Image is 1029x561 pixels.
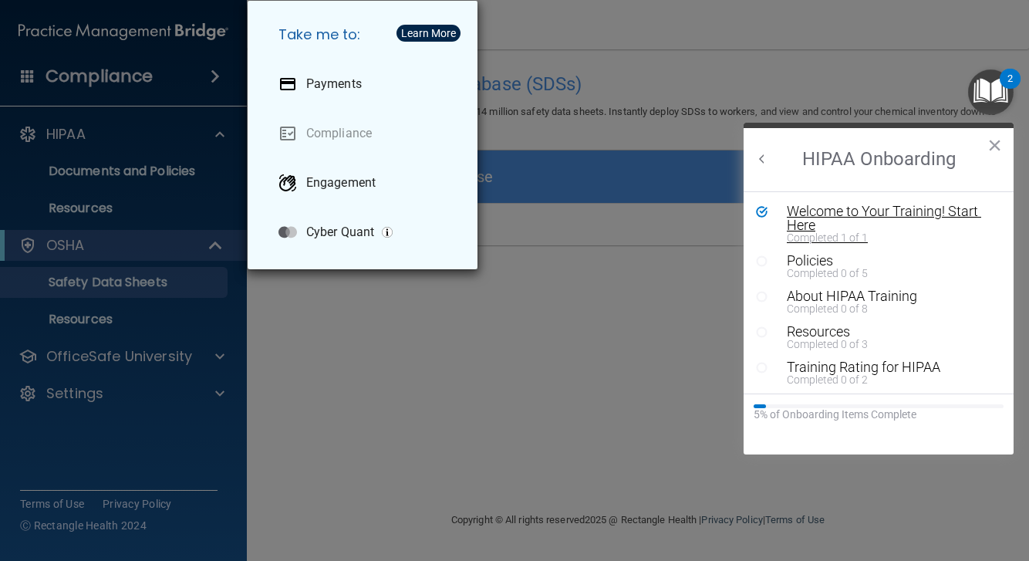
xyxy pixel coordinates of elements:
div: Completed 0 of 3 [787,339,994,350]
button: PoliciesCompleted 0 of 5 [779,254,994,279]
div: Completed 1 of 1 [787,232,994,243]
iframe: Drift Widget Chat Controller [762,461,1010,523]
a: Engagement [266,161,465,204]
p: Engagement [306,175,376,191]
a: Compliance [266,112,465,155]
div: 2 [1007,79,1013,99]
button: Training Rating for HIPAACompleted 0 of 2 [779,360,994,385]
div: Learn More [401,28,456,39]
button: Close [987,133,1002,157]
button: Welcome to Your Training! Start HereCompleted 1 of 1 [779,204,994,243]
button: About HIPAA TrainingCompleted 0 of 8 [779,289,994,314]
div: Completed 0 of 5 [787,268,994,279]
p: Cyber Quant [306,225,374,240]
h2: HIPAA Onboarding [744,128,1014,191]
div: Welcome to Your Training! Start Here [787,204,994,232]
p: Payments [306,76,362,92]
div: 5% of Onboarding Items Complete [754,408,1004,421]
button: Open Resource Center, 2 new notifications [968,69,1014,115]
button: Back to Resource Center Home [754,151,770,167]
a: Cyber Quant [266,211,465,254]
h5: Take me to: [266,13,465,56]
div: Policies [787,254,994,268]
div: Completed 0 of 8 [787,303,994,314]
a: Payments [266,63,465,106]
div: Completed 0 of 2 [787,374,994,385]
div: Resources [787,325,994,339]
button: ResourcesCompleted 0 of 3 [779,325,994,350]
button: Learn More [396,25,461,42]
div: About HIPAA Training [787,289,994,303]
div: Training Rating for HIPAA [787,360,994,374]
div: Resource Center [744,123,1014,455]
